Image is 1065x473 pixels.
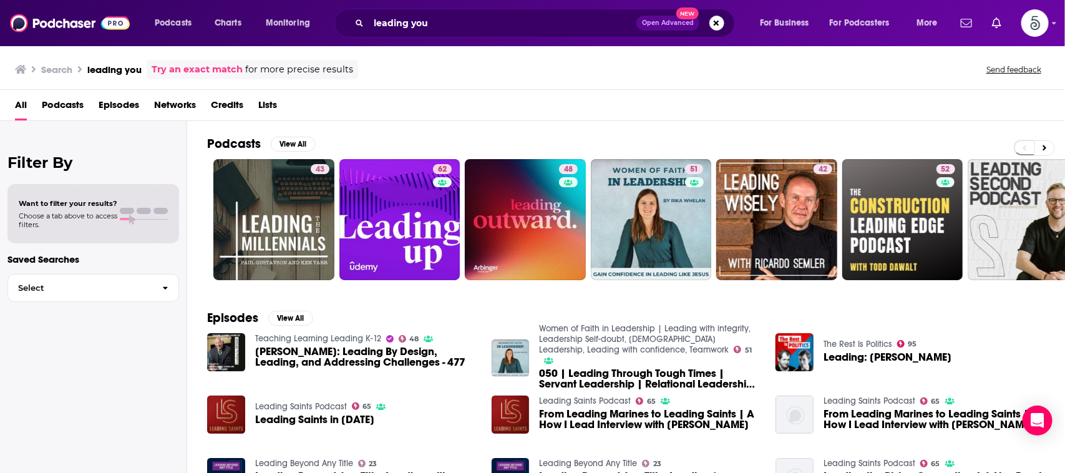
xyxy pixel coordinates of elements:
[268,311,313,326] button: View All
[776,396,814,434] img: From Leading Marines to Leading Saints | A How I Lead Interview with Bart Sloat
[152,62,243,77] a: Try an exact match
[255,458,353,469] a: Leading Beyond Any Title
[19,199,117,208] span: Want to filter your results?
[492,396,530,434] img: From Leading Marines to Leading Saints | A How I Lead Interview with Bart Sloat
[339,159,460,280] a: 62
[15,95,27,120] a: All
[316,163,324,176] span: 43
[258,95,277,120] a: Lists
[207,333,245,371] img: Dave Koetje: Leading By Design, Leading, and Addressing Challenges - 477
[255,346,477,368] span: [PERSON_NAME]: Leading By Design, Leading, and Addressing Challenges - 477
[215,14,241,32] span: Charts
[716,159,837,280] a: 42
[266,14,310,32] span: Monitoring
[920,397,940,405] a: 65
[956,12,977,34] a: Show notifications dropdown
[814,164,832,174] a: 42
[271,137,316,152] button: View All
[207,396,245,434] img: Leading Saints in 2021
[7,154,179,172] h2: Filter By
[213,159,334,280] a: 43
[369,13,636,33] input: Search podcasts, credits, & more...
[99,95,139,120] a: Episodes
[819,163,827,176] span: 42
[207,310,258,326] h2: Episodes
[824,339,892,349] a: The Rest Is Politics
[42,95,84,120] a: Podcasts
[7,253,179,265] p: Saved Searches
[559,164,578,174] a: 48
[352,402,372,410] a: 65
[255,414,374,425] span: Leading Saints in [DATE]
[642,20,694,26] span: Open Advanced
[369,461,377,467] span: 23
[539,368,761,389] span: 050 | Leading Through Tough Times | Servant Leadership | Relational Leadership | Leading like [DE...
[642,460,661,467] a: 23
[465,159,586,280] a: 48
[362,404,371,409] span: 65
[539,458,637,469] a: Leading Beyond Any Title
[8,284,152,292] span: Select
[207,136,261,152] h2: Podcasts
[146,13,208,33] button: open menu
[824,352,951,363] a: Leading: Michael Heseltine
[690,163,698,176] span: 51
[311,164,329,174] a: 43
[10,11,130,35] img: Podchaser - Follow, Share and Rate Podcasts
[824,409,1045,430] a: From Leading Marines to Leading Saints | A How I Lead Interview with Bart Sloat
[1023,406,1053,436] div: Open Intercom Messenger
[245,62,353,77] span: for more precise results
[987,12,1006,34] a: Show notifications dropdown
[1021,9,1049,37] img: User Profile
[636,16,699,31] button: Open AdvancedNew
[824,396,915,406] a: Leading Saints Podcast
[824,458,915,469] a: Leading Saints Podcast
[941,163,950,176] span: 52
[824,352,951,363] span: Leading: [PERSON_NAME]
[154,95,196,120] a: Networks
[255,333,381,344] a: Teaching Learning Leading K-12
[920,460,940,467] a: 65
[539,323,751,355] a: Women of Faith in Leadership | Leading with integrity, Leadership Self-doubt, Christian Leadershi...
[433,164,452,174] a: 62
[776,333,814,371] img: Leading: Michael Heseltine
[346,9,747,37] div: Search podcasts, credits, & more...
[636,397,656,405] a: 65
[399,335,419,343] a: 48
[207,310,313,326] a: EpisodesView All
[897,340,917,348] a: 95
[676,7,699,19] span: New
[492,339,530,378] img: 050 | Leading Through Tough Times | Servant Leadership | Relational Leadership | Leading like Jesus
[19,212,117,229] span: Choose a tab above to access filters.
[908,13,953,33] button: open menu
[842,159,963,280] a: 52
[7,274,179,302] button: Select
[257,13,326,33] button: open menu
[41,64,72,76] h3: Search
[211,95,243,120] a: Credits
[155,14,192,32] span: Podcasts
[87,64,142,76] h3: leading you
[647,399,656,404] span: 65
[207,13,249,33] a: Charts
[908,341,917,347] span: 95
[931,399,940,404] span: 65
[936,164,955,174] a: 52
[653,461,661,467] span: 23
[438,163,447,176] span: 62
[591,159,712,280] a: 51
[539,368,761,389] a: 050 | Leading Through Tough Times | Servant Leadership | Relational Leadership | Leading like Jesus
[1021,9,1049,37] button: Show profile menu
[358,460,377,467] a: 23
[760,14,809,32] span: For Business
[822,13,908,33] button: open menu
[685,164,703,174] a: 51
